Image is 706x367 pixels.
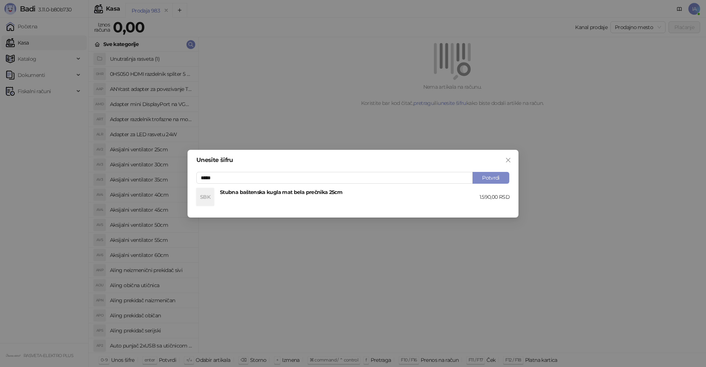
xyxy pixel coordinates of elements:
button: Potvrdi [473,172,509,184]
span: Zatvori [502,157,514,163]
span: close [505,157,511,163]
div: SBK [196,188,214,206]
button: Close [502,154,514,166]
div: Unesite šifru [196,157,510,163]
div: 1.590,00 RSD [479,193,510,201]
h4: Stubna baštenska kugla mat bela prečnika 25cm [220,188,479,196]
